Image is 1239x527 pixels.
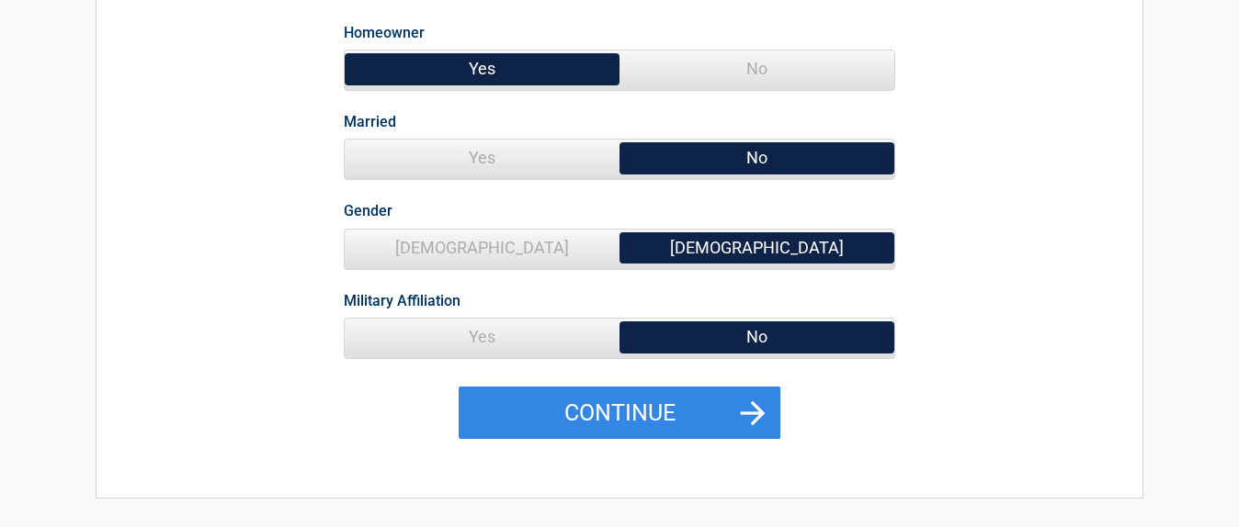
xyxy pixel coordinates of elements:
span: [DEMOGRAPHIC_DATA] [619,230,894,266]
label: Military Affiliation [344,288,460,313]
span: [DEMOGRAPHIC_DATA] [345,230,619,266]
span: No [619,50,894,87]
label: Homeowner [344,20,425,45]
span: Yes [345,140,619,176]
label: Married [344,109,396,134]
span: Yes [345,319,619,355]
button: Continue [459,387,780,440]
span: No [619,319,894,355]
label: Gender [344,198,392,223]
span: No [619,140,894,176]
span: Yes [345,50,619,87]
